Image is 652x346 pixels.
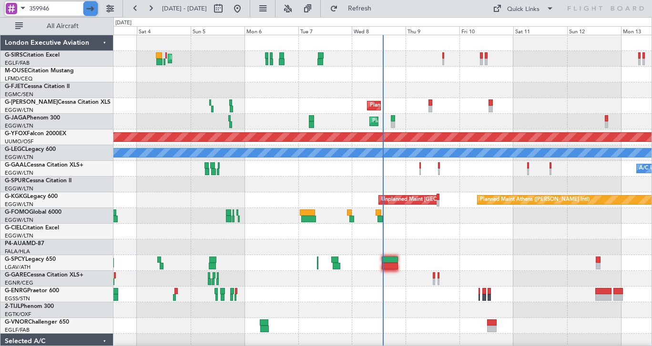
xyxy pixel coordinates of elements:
[5,241,26,247] span: P4-AUA
[5,52,23,58] span: G-SIRS
[459,26,513,35] div: Fri 10
[5,288,27,294] span: G-ENRG
[5,257,56,262] a: G-SPCYLegacy 650
[340,5,380,12] span: Refresh
[5,257,25,262] span: G-SPCY
[370,99,520,113] div: Planned Maint [GEOGRAPHIC_DATA] ([GEOGRAPHIC_DATA])
[406,26,459,35] div: Thu 9
[5,84,24,89] span: G-FJET
[5,319,28,325] span: G-VNOR
[5,84,70,89] a: G-FJETCessna Citation II
[5,115,60,121] a: G-JAGAPhenom 300
[5,52,60,58] a: G-SIRSCitation Excel
[5,147,56,152] a: G-LEGCLegacy 600
[5,162,83,168] a: G-GAALCessna Citation XLS+
[5,241,44,247] a: P4-AUAMD-87
[488,1,559,16] button: Quick Links
[5,225,59,231] a: G-CIELCitation Excel
[5,304,54,309] a: 2-TIJLPhenom 300
[513,26,567,35] div: Sat 11
[567,26,621,35] div: Sun 12
[5,122,33,129] a: EGGW/LTN
[5,295,30,302] a: EGSS/STN
[5,209,61,215] a: G-FOMOGlobal 6000
[5,217,33,224] a: EGGW/LTN
[5,68,74,74] a: M-OUSECitation Mustang
[381,193,501,207] div: Unplanned Maint [GEOGRAPHIC_DATA] (Ataturk)
[5,225,22,231] span: G-CIEL
[5,248,30,255] a: FALA/HLA
[326,1,383,16] button: Refresh
[244,26,298,35] div: Mon 6
[5,115,27,121] span: G-JAGA
[5,91,33,98] a: EGMC/SEN
[5,272,83,278] a: G-GARECessna Citation XLS+
[5,209,29,215] span: G-FOMO
[115,19,132,27] div: [DATE]
[5,194,27,199] span: G-KGKG
[5,59,30,67] a: EGLF/FAB
[5,319,69,325] a: G-VNORChallenger 650
[5,107,33,114] a: EGGW/LTN
[137,26,191,35] div: Sat 4
[10,19,103,34] button: All Aircraft
[5,311,31,318] a: EGTK/OXF
[5,272,27,278] span: G-GARE
[5,99,111,105] a: G-[PERSON_NAME]Cessna Citation XLS
[507,5,540,14] div: Quick Links
[5,131,66,137] a: G-YFOXFalcon 2000EX
[5,162,27,168] span: G-GAAL
[5,304,20,309] span: 2-TIJL
[29,1,84,16] input: Trip Number
[25,23,101,30] span: All Aircraft
[372,114,522,129] div: Planned Maint [GEOGRAPHIC_DATA] ([GEOGRAPHIC_DATA])
[171,51,321,66] div: Planned Maint [GEOGRAPHIC_DATA] ([GEOGRAPHIC_DATA])
[5,326,30,334] a: EGLF/FAB
[191,26,244,35] div: Sun 5
[5,75,32,82] a: LFMD/CEQ
[5,288,59,294] a: G-ENRGPraetor 600
[298,26,352,35] div: Tue 7
[5,68,28,74] span: M-OUSE
[5,147,25,152] span: G-LEGC
[5,178,71,184] a: G-SPURCessna Citation II
[5,201,33,208] a: EGGW/LTN
[352,26,406,35] div: Wed 8
[5,264,31,271] a: LGAV/ATH
[5,99,58,105] span: G-[PERSON_NAME]
[5,138,33,145] a: UUMO/OSF
[5,194,58,199] a: G-KGKGLegacy 600
[5,279,33,287] a: EGNR/CEG
[480,193,590,207] div: Planned Maint Athens ([PERSON_NAME] Intl)
[162,4,207,13] span: [DATE] - [DATE]
[5,178,26,184] span: G-SPUR
[5,185,33,192] a: EGGW/LTN
[5,131,27,137] span: G-YFOX
[5,169,33,177] a: EGGW/LTN
[5,154,33,161] a: EGGW/LTN
[5,232,33,239] a: EGGW/LTN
